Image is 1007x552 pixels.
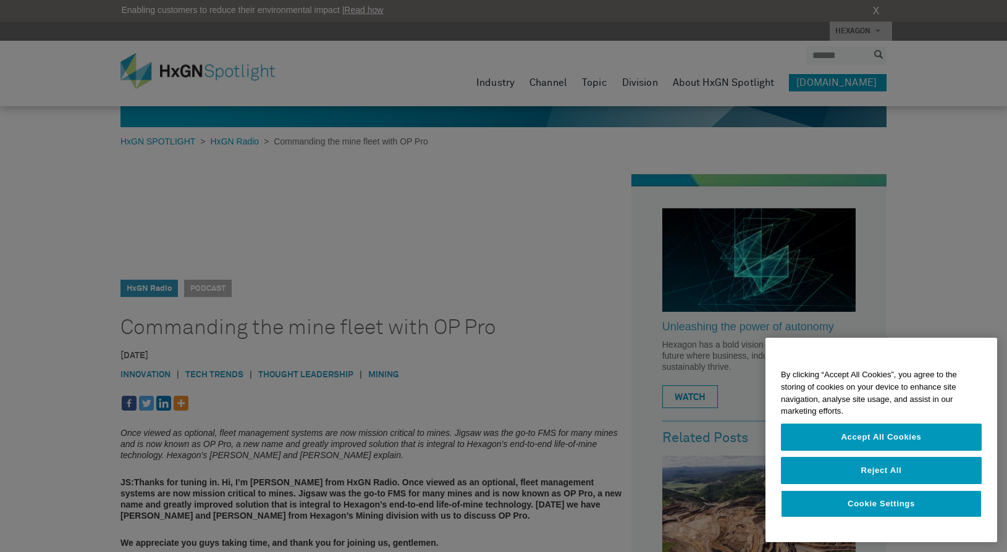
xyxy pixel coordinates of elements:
[765,338,997,542] div: Privacy
[765,338,997,542] div: Cookie banner
[781,457,982,484] button: Reject All
[781,424,982,451] button: Accept All Cookies
[765,362,997,424] div: By clicking “Accept All Cookies”, you agree to the storing of cookies on your device to enhance s...
[781,490,982,517] button: Cookie Settings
